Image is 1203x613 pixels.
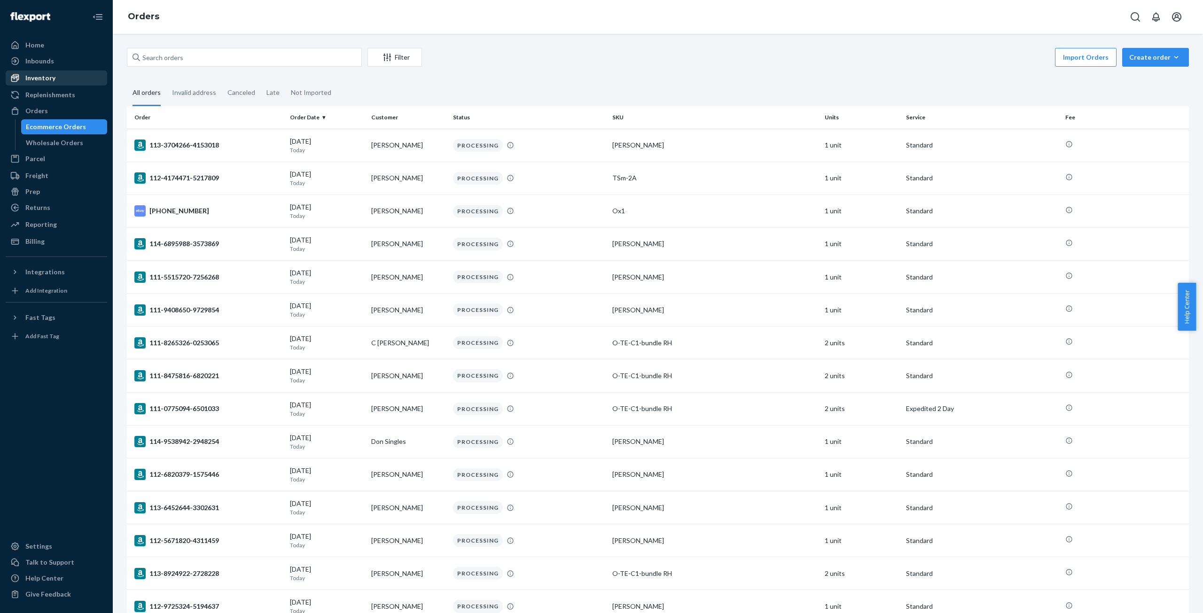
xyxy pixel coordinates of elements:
[290,499,364,516] div: [DATE]
[367,129,449,162] td: [PERSON_NAME]
[821,261,902,294] td: 1 unit
[367,524,449,557] td: [PERSON_NAME]
[25,313,55,322] div: Fast Tags
[1167,8,1186,26] button: Open account menu
[26,122,86,132] div: Ecommerce Orders
[290,343,364,351] p: Today
[453,336,503,349] div: PROCESSING
[25,542,52,551] div: Settings
[25,267,65,277] div: Integrations
[134,205,282,217] div: [PHONE_NUMBER]
[367,261,449,294] td: [PERSON_NAME]
[21,135,108,150] a: Wholesale Orders
[290,541,364,549] p: Today
[6,587,107,602] button: Give Feedback
[906,206,1058,216] p: Standard
[134,337,282,349] div: 111-8265326-0253065
[449,106,609,129] th: Status
[453,501,503,514] div: PROCESSING
[290,245,364,253] p: Today
[367,425,449,458] td: Don Singles
[612,305,817,315] div: [PERSON_NAME]
[266,80,280,105] div: Late
[25,574,63,583] div: Help Center
[453,468,503,481] div: PROCESSING
[25,171,48,180] div: Freight
[134,272,282,283] div: 111-5515720-7256268
[821,129,902,162] td: 1 unit
[6,217,107,232] a: Reporting
[1062,106,1189,129] th: Fee
[290,137,364,154] div: [DATE]
[612,503,817,512] div: [PERSON_NAME]
[609,106,821,129] th: SKU
[1122,48,1189,67] button: Create order
[6,329,107,344] a: Add Fast Tag
[290,475,364,483] p: Today
[612,371,817,380] div: O-TE-C1-bundle RH
[6,54,107,69] a: Inbounds
[290,574,364,582] p: Today
[25,237,45,246] div: Billing
[367,392,449,425] td: [PERSON_NAME]
[906,470,1058,479] p: Standard
[6,70,107,85] a: Inventory
[134,304,282,316] div: 111-9408650-9729854
[906,305,1058,315] p: Standard
[290,268,364,286] div: [DATE]
[290,179,364,187] p: Today
[906,140,1058,150] p: Standard
[612,272,817,282] div: [PERSON_NAME]
[6,168,107,183] a: Freight
[25,203,50,212] div: Returns
[612,239,817,248] div: [PERSON_NAME]
[290,466,364,483] div: [DATE]
[6,103,107,118] a: Orders
[612,437,817,446] div: [PERSON_NAME]
[367,194,449,227] td: [PERSON_NAME]
[290,508,364,516] p: Today
[612,470,817,479] div: [PERSON_NAME]
[453,534,503,547] div: PROCESSING
[821,557,902,590] td: 2 units
[134,535,282,546] div: 112-5671820-4311459
[821,194,902,227] td: 1 unit
[6,555,107,570] a: Talk to Support
[290,334,364,351] div: [DATE]
[453,403,503,415] div: PROCESSING
[821,106,902,129] th: Units
[906,602,1058,611] p: Standard
[21,119,108,134] a: Ecommerce Orders
[26,138,83,147] div: Wholesale Orders
[821,425,902,458] td: 1 unit
[821,326,902,359] td: 2 units
[6,184,107,199] a: Prep
[1178,283,1196,331] span: Help Center
[290,146,364,154] p: Today
[612,338,817,348] div: O-TE-C1-bundle RH
[6,283,107,298] a: Add Integration
[290,310,364,318] p: Today
[290,442,364,450] p: Today
[134,370,282,381] div: 111-8475816-6820221
[368,53,422,62] div: Filter
[367,491,449,524] td: [PERSON_NAME]
[1129,53,1182,62] div: Create order
[25,220,57,229] div: Reporting
[290,301,364,318] div: [DATE]
[172,80,216,105] div: Invalid address
[6,234,107,249] a: Billing
[612,140,817,150] div: [PERSON_NAME]
[821,294,902,326] td: 1 unit
[906,173,1058,183] p: Standard
[612,206,817,216] div: Ox1
[10,12,50,22] img: Flexport logo
[612,173,817,183] div: TSm-2A
[367,48,422,67] button: Filter
[133,80,161,106] div: All orders
[6,264,107,279] button: Integrations
[906,404,1058,413] p: Expedited 2 Day
[906,503,1058,512] p: Standard
[821,392,902,425] td: 2 units
[453,139,503,152] div: PROCESSING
